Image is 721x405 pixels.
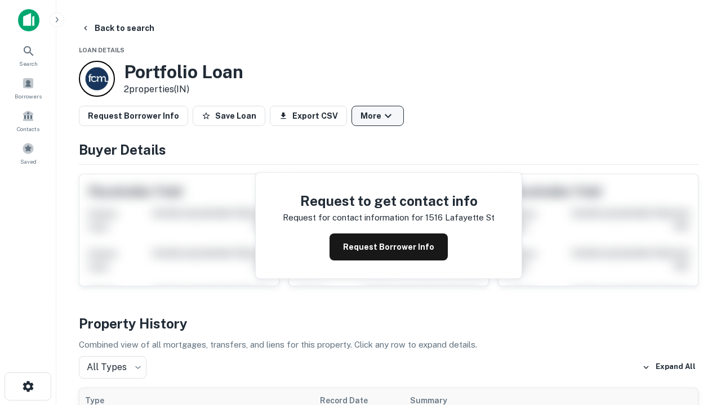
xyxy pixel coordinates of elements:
button: Request Borrower Info [79,106,188,126]
h4: Request to get contact info [283,191,495,211]
button: Export CSV [270,106,347,126]
img: capitalize-icon.png [18,9,39,31]
div: All Types [79,356,146,379]
span: Saved [20,157,37,166]
h4: Buyer Details [79,139,698,160]
button: Expand All [639,359,698,376]
p: Request for contact information for [283,211,423,224]
p: Combined view of all mortgages, transfers, and liens for this property. Click any row to expand d... [79,338,698,352]
button: Save Loan [193,106,265,126]
button: More [351,106,404,126]
span: Borrowers [15,92,42,101]
p: 1516 lafayette st [425,211,495,224]
button: Back to search [77,18,159,38]
iframe: Chat Widget [665,279,721,333]
p: 2 properties (IN) [124,83,243,96]
h3: Portfolio Loan [124,61,243,83]
button: Request Borrower Info [330,233,448,260]
a: Borrowers [3,73,53,103]
span: Loan Details [79,47,124,53]
span: Search [19,59,38,68]
a: Contacts [3,105,53,136]
h4: Property History [79,313,698,334]
span: Contacts [17,124,39,133]
a: Search [3,40,53,70]
a: Saved [3,138,53,168]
